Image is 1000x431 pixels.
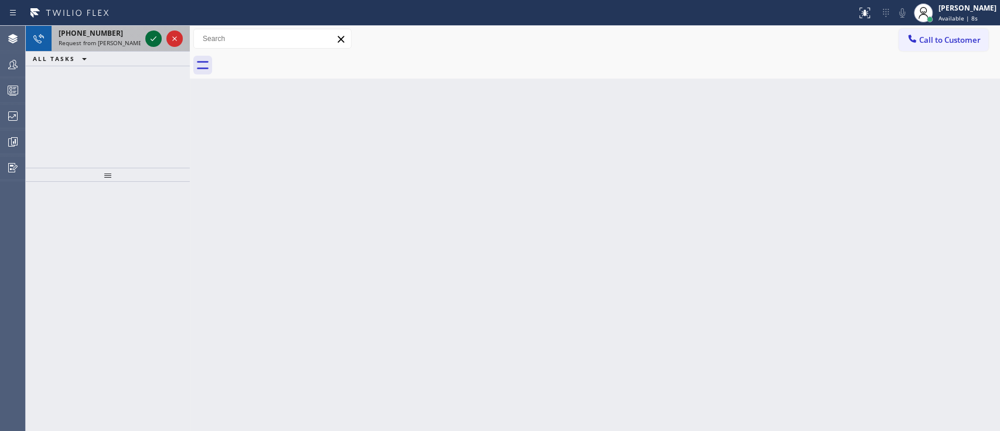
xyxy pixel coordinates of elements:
[59,39,165,47] span: Request from [PERSON_NAME] (direct)
[194,29,351,48] input: Search
[59,28,123,38] span: [PHONE_NUMBER]
[938,3,996,13] div: [PERSON_NAME]
[145,30,162,47] button: Accept
[919,35,981,45] span: Call to Customer
[894,5,910,21] button: Mute
[938,14,978,22] span: Available | 8s
[33,55,75,63] span: ALL TASKS
[166,30,183,47] button: Reject
[899,29,988,51] button: Call to Customer
[26,52,98,66] button: ALL TASKS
